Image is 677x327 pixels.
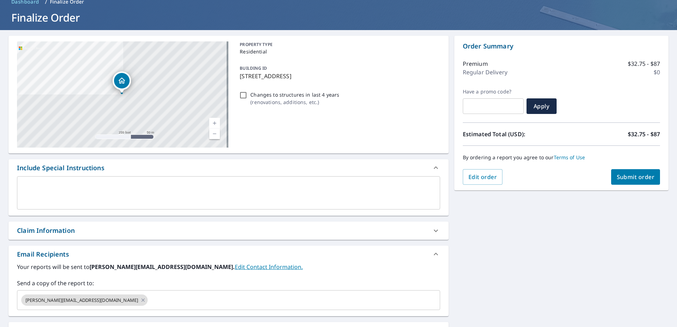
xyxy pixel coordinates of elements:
[240,48,437,55] p: Residential
[8,10,669,25] h1: Finalize Order
[240,72,437,80] p: [STREET_ADDRESS]
[463,130,562,138] p: Estimated Total (USD):
[17,163,104,173] div: Include Special Instructions
[235,263,303,271] a: EditContactInfo
[240,65,267,71] p: BUILDING ID
[628,130,660,138] p: $32.75 - $87
[617,173,655,181] span: Submit order
[463,154,660,161] p: By ordering a report you agree to our
[611,169,660,185] button: Submit order
[532,102,551,110] span: Apply
[21,297,142,304] span: [PERSON_NAME][EMAIL_ADDRESS][DOMAIN_NAME]
[209,118,220,128] a: Current Level 17, Zoom In
[628,59,660,68] p: $32.75 - $87
[17,226,75,235] div: Claim Information
[468,173,497,181] span: Edit order
[463,41,660,51] p: Order Summary
[17,249,69,259] div: Email Recipients
[463,169,503,185] button: Edit order
[463,88,524,95] label: Have a promo code?
[113,71,131,93] div: Dropped pin, building 1, Residential property, 1718 20 ST S LETHBRIDGE AB T1K2G3
[209,128,220,139] a: Current Level 17, Zoom Out
[554,154,585,161] a: Terms of Use
[240,41,437,48] p: PROPERTY TYPE
[90,263,235,271] b: [PERSON_NAME][EMAIL_ADDRESS][DOMAIN_NAME].
[8,159,449,176] div: Include Special Instructions
[17,263,440,271] label: Your reports will be sent to
[654,68,660,76] p: $0
[250,91,339,98] p: Changes to structures in last 4 years
[527,98,557,114] button: Apply
[21,294,148,306] div: [PERSON_NAME][EMAIL_ADDRESS][DOMAIN_NAME]
[17,279,440,287] label: Send a copy of the report to:
[463,59,488,68] p: Premium
[8,222,449,240] div: Claim Information
[463,68,507,76] p: Regular Delivery
[8,246,449,263] div: Email Recipients
[250,98,339,106] p: ( renovations, additions, etc. )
